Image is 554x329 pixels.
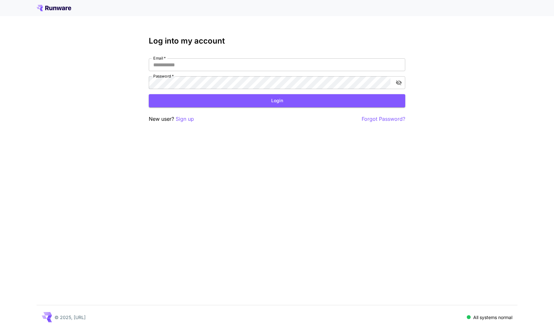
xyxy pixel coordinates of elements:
[473,314,512,321] p: All systems normal
[176,115,194,123] button: Sign up
[153,55,166,61] label: Email
[149,37,405,45] h3: Log into my account
[149,94,405,107] button: Login
[153,73,174,79] label: Password
[149,115,194,123] p: New user?
[362,115,405,123] button: Forgot Password?
[393,77,405,88] button: toggle password visibility
[55,314,86,321] p: © 2025, [URL]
